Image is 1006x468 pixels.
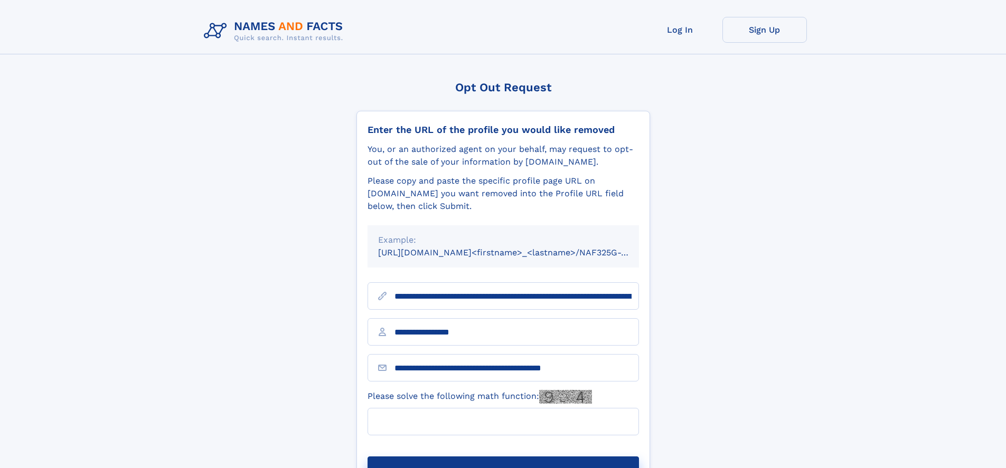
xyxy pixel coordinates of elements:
[378,247,659,257] small: [URL][DOMAIN_NAME]<firstname>_<lastname>/NAF325G-xxxxxxxx
[368,390,592,404] label: Please solve the following math function:
[200,17,352,45] img: Logo Names and Facts
[722,17,807,43] a: Sign Up
[368,124,639,136] div: Enter the URL of the profile you would like removed
[638,17,722,43] a: Log In
[368,175,639,213] div: Please copy and paste the specific profile page URL on [DOMAIN_NAME] you want removed into the Pr...
[378,234,628,246] div: Example:
[368,143,639,168] div: You, or an authorized agent on your behalf, may request to opt-out of the sale of your informatio...
[356,81,650,94] div: Opt Out Request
